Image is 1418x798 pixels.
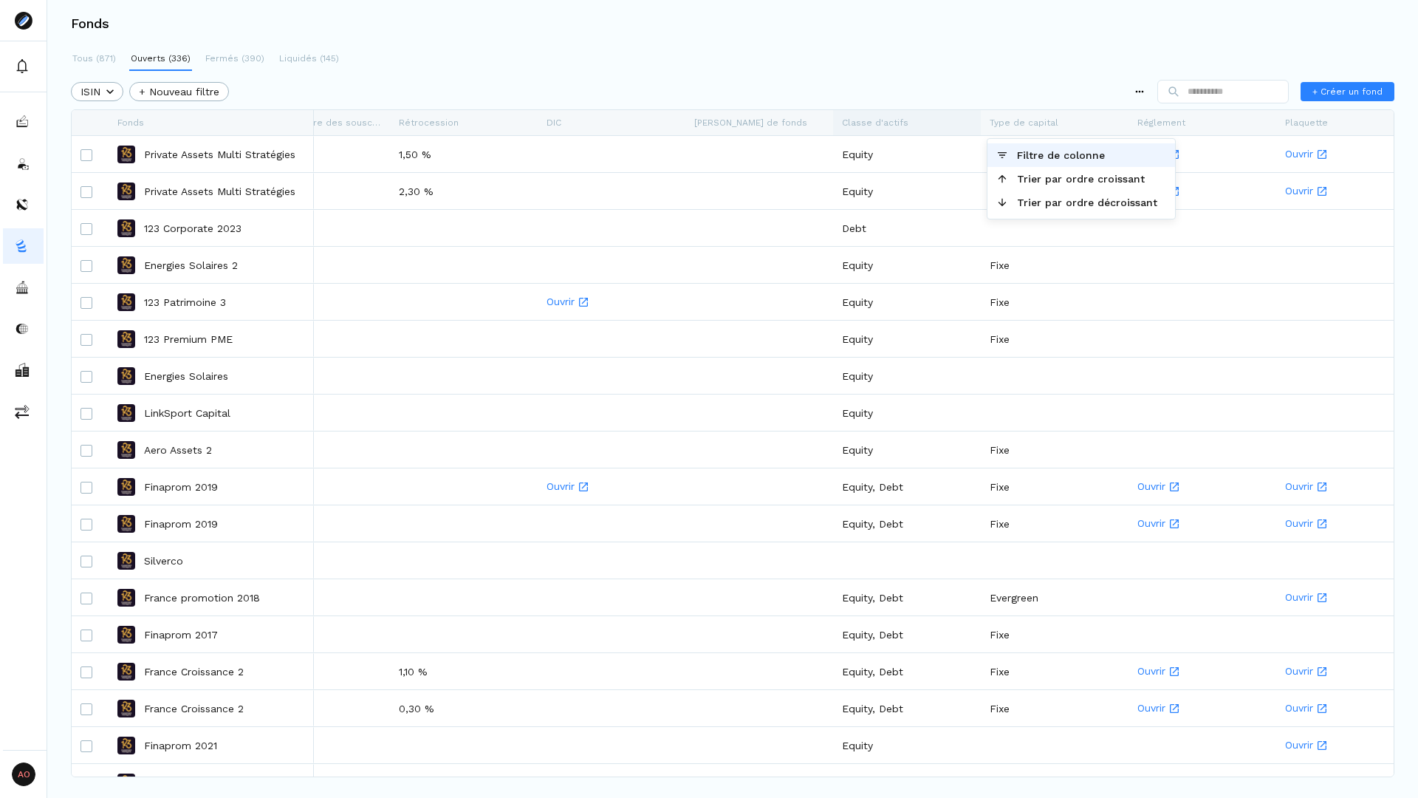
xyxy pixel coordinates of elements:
[390,136,538,172] div: 1,50 %
[1285,654,1415,689] a: Ouvrir
[117,117,144,128] span: Fonds
[117,441,135,459] img: Aero Assets 2
[833,653,981,689] div: Equity, Debt
[117,589,135,607] img: France promotion 2018
[3,311,44,347] button: companies
[117,654,305,689] a: France Croissance 2France Croissance 2
[981,173,1128,209] div: Fixe
[1137,506,1267,541] a: Ouvrir
[71,82,123,101] button: ISIN
[1285,691,1415,726] a: Ouvrir
[279,52,339,65] p: Liquidés (145)
[144,627,218,642] p: Finaprom 2017
[3,146,44,181] a: investors
[833,468,981,505] div: Equity, Debt
[547,117,561,128] span: DIC
[15,280,30,295] img: asset-managers
[547,284,677,319] a: Ouvrir
[144,369,228,383] p: Energies Solaires
[144,443,212,457] p: Aero Assets 2
[144,738,217,753] p: Finaprom 2021
[833,616,981,652] div: Equity, Debt
[117,183,135,200] img: Private Assets Multi Stratégies
[1008,191,1166,214] span: Trier par ordre décroissant
[981,136,1128,172] div: Fixe
[117,728,305,763] a: Finaprom 2021Finaprom 2021
[117,146,135,163] img: Private Assets Multi Stratégies
[117,284,305,319] a: 123 Patrimoine 3123 Patrimoine 3
[1137,691,1267,726] a: Ouvrir
[117,506,305,541] a: Finaprom 2019Finaprom 2019
[117,293,135,311] img: 123 Patrimoine 3
[117,321,305,356] a: 123 Premium PME123 Premium PME
[12,763,35,786] span: AO
[1137,117,1185,128] span: Réglement
[129,82,229,101] button: + Nouveau filtre
[3,104,44,140] a: subscriptions
[833,432,981,468] div: Equity
[139,84,219,100] span: + Nouveau filtre
[144,221,242,236] p: 123 Corporate 2023
[117,552,135,570] img: Silverco
[981,468,1128,505] div: Fixe
[71,47,117,71] button: Tous (871)
[833,210,981,246] div: Debt
[990,117,1058,128] span: Type de capital
[390,173,538,209] div: 2,30 %
[1301,82,1394,101] button: + Créer un fond
[3,394,44,429] button: commissions
[833,284,981,320] div: Equity
[1137,469,1267,504] a: Ouvrir
[981,690,1128,726] div: Fixe
[117,691,305,726] a: France Croissance 2France Croissance 2
[144,553,183,568] p: Silverco
[987,138,1176,219] div: Menu de colonne
[117,219,135,237] img: 123 Corporate 2023
[1137,654,1267,689] a: Ouvrir
[144,516,218,531] p: Finaprom 2019
[144,480,218,494] p: Finaprom 2019
[3,228,44,264] a: funds
[117,248,305,282] a: Energies Solaires 2Energies Solaires 2
[694,117,807,128] span: [PERSON_NAME] de fonds
[117,580,305,615] a: France promotion 2018France promotion 2018
[1285,469,1415,504] a: Ouvrir
[117,700,135,717] img: France Croissance 2
[117,367,135,385] img: Energies Solaires
[1285,137,1415,171] a: Ouvrir
[144,184,295,199] p: Private Assets Multi Stratégies
[117,663,135,681] img: France Croissance 2
[981,616,1128,652] div: Fixe
[833,505,981,542] div: Equity, Debt
[3,352,44,388] button: institutionals
[981,653,1128,689] div: Fixe
[833,690,981,726] div: Equity, Debt
[833,395,981,431] div: Equity
[981,247,1128,283] div: Fixe
[15,363,30,377] img: institutionals
[1285,728,1415,763] a: Ouvrir
[117,515,135,533] img: Finaprom 2019
[117,478,135,496] img: Finaprom 2019
[117,137,305,171] a: Private Assets Multi StratégiesPrivate Assets Multi Stratégies
[278,47,340,71] button: Liquidés (145)
[390,690,538,726] div: 0,30 %
[15,404,30,419] img: commissions
[833,727,981,763] div: Equity
[1137,174,1267,208] a: Ouvrir
[117,211,305,245] a: 123 Corporate 2023123 Corporate 2023
[117,358,305,393] a: Energies SolairesEnergies Solaires
[3,187,44,222] button: distributors
[144,295,226,310] p: 123 Patrimoine 3
[1285,506,1415,541] a: Ouvrir
[81,84,100,100] span: ISIN
[981,505,1128,542] div: Fixe
[15,115,30,129] img: subscriptions
[842,117,908,128] span: Classe d'actifs
[15,321,30,336] img: companies
[833,173,981,209] div: Equity
[117,774,135,791] img: UNI 3
[3,270,44,305] button: asset-managers
[129,47,192,71] button: Ouverts (336)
